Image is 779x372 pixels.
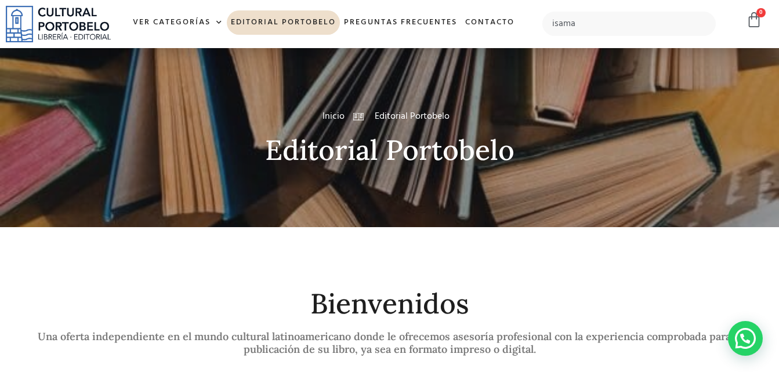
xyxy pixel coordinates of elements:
a: 0 [746,12,762,28]
h2: Editorial Portobelo [24,135,755,166]
h2: Bienvenidos [24,289,755,319]
a: Editorial Portobelo [227,10,340,35]
input: Búsqueda [542,12,716,36]
span: 0 [756,8,766,17]
h2: Una oferta independiente en el mundo cultural latinoamericano donde le ofrecemos asesoría profesi... [24,330,755,355]
a: Ver Categorías [129,10,227,35]
a: Preguntas frecuentes [340,10,461,35]
span: Editorial Portobelo [372,110,450,123]
a: Inicio [323,110,345,123]
a: Contacto [461,10,519,35]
